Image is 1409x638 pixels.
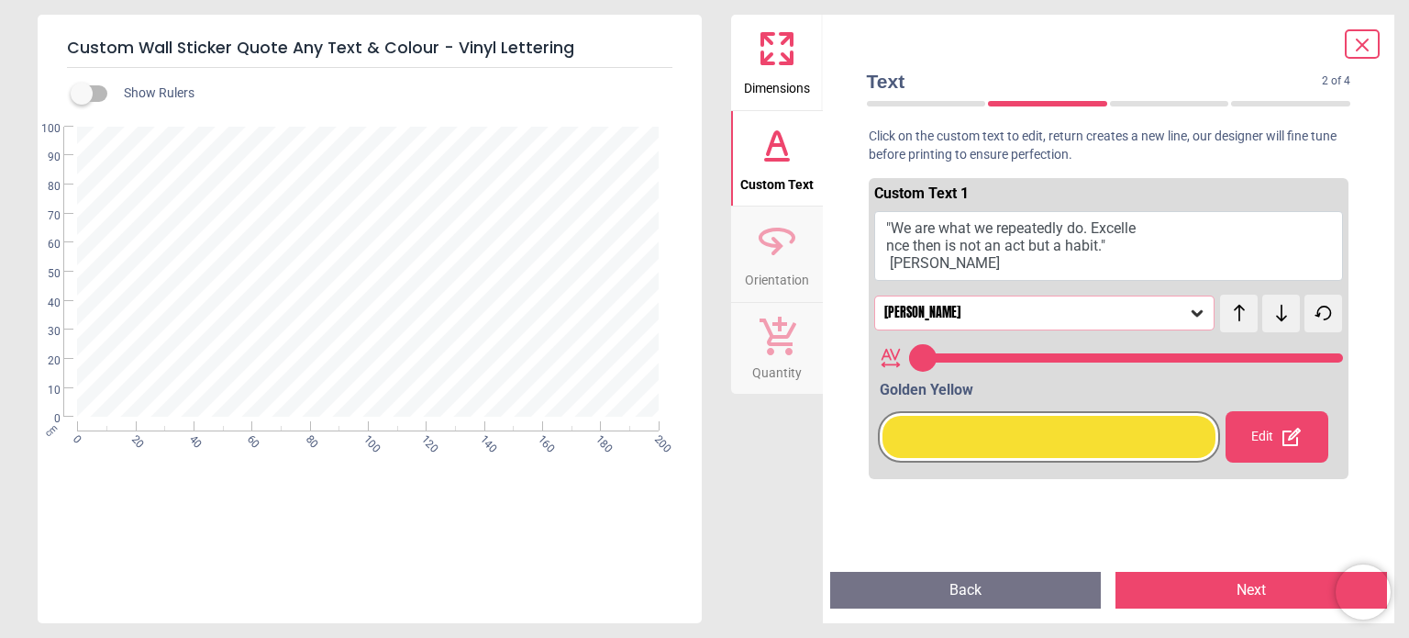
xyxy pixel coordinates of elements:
span: 20 [26,353,61,369]
button: "We are what we repeatedly do. Excelle nce then is not an act but a habit." [PERSON_NAME] [874,211,1344,281]
button: Back [830,572,1102,609]
span: 80 [26,179,61,195]
p: Click on the custom text to edit, return creates a new line, our designer will fine tune before p... [852,128,1366,163]
div: Edit [1226,411,1328,463]
iframe: Brevo live chat [1336,565,1391,620]
span: 100 [26,121,61,137]
span: 50 [26,266,61,282]
span: 90 [26,150,61,165]
button: Next [1115,572,1387,609]
span: 0 [26,411,61,427]
button: Dimensions [731,15,823,110]
span: Text [867,68,1323,95]
span: 10 [26,383,61,398]
div: Show Rulers [82,83,702,105]
span: 70 [26,208,61,224]
h5: Custom Wall Sticker Quote Any Text & Colour - Vinyl Lettering [67,29,672,68]
span: 2 of 4 [1322,73,1350,89]
button: Quantity [731,303,823,395]
span: 60 [26,237,61,252]
span: Custom Text 1 [874,185,969,202]
button: Orientation [731,207,823,302]
div: [PERSON_NAME] [882,306,1189,321]
span: 40 [26,296,61,311]
button: Custom Text [731,111,823,207]
div: Golden Yellow [880,380,1344,400]
span: Quantity [752,355,802,383]
span: Custom Text [740,167,814,195]
span: Dimensions [744,71,810,98]
span: 30 [26,324,61,340]
span: Orientation [745,263,809,290]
